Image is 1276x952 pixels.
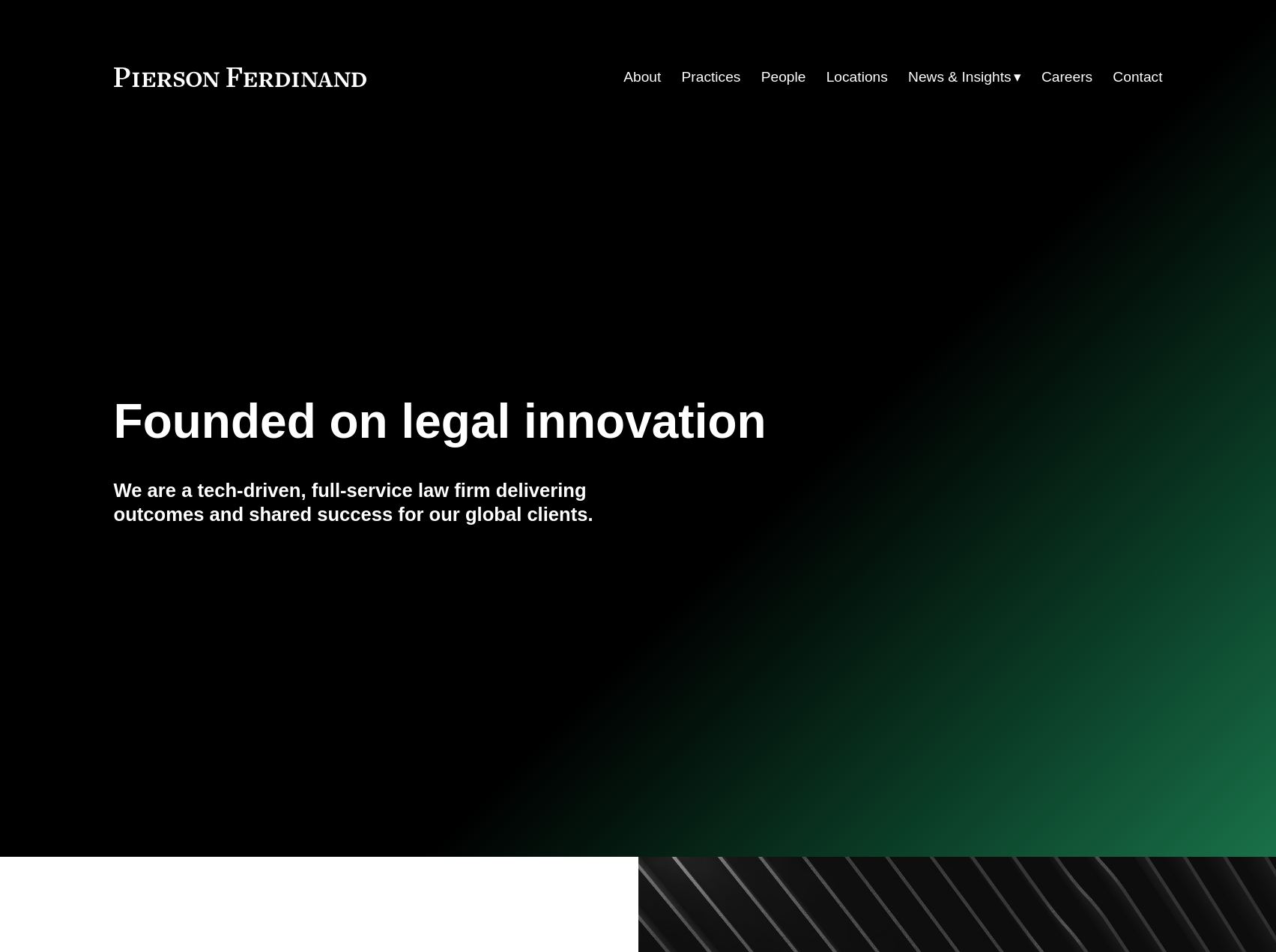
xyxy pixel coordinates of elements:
[1113,63,1162,91] a: Contact
[114,394,988,449] h1: Founded on legal innovation
[682,63,741,91] a: Practices
[1041,63,1092,91] a: Careers
[826,63,888,91] a: Locations
[908,64,1012,91] span: News & Insights
[623,63,661,91] a: About
[114,478,638,527] h4: We are a tech-driven, full-service law firm delivering outcomes and shared success for our global...
[908,63,1021,91] a: folder dropdown
[761,63,806,91] a: People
